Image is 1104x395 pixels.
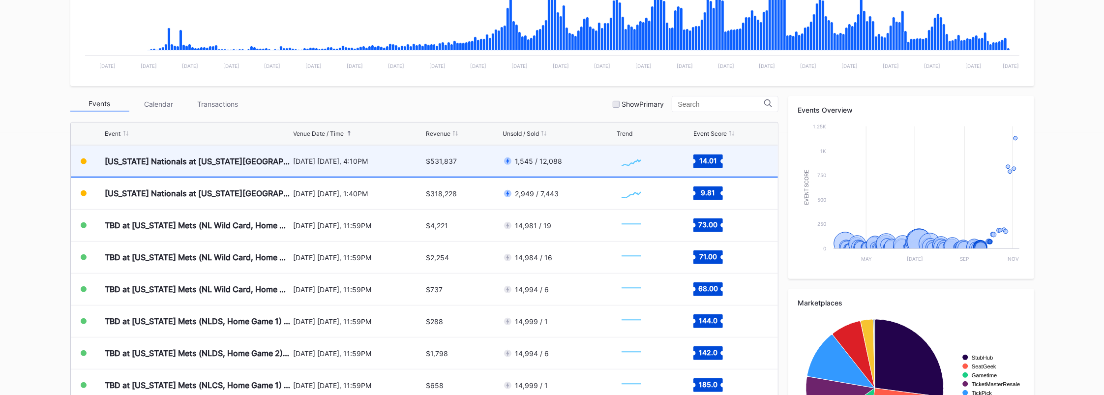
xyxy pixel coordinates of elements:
text: [DATE] [388,63,404,69]
text: Gametime [972,372,997,378]
text: 14.01 [699,156,717,164]
text: 142.0 [699,348,717,357]
div: [DATE] [DATE], 11:59PM [294,317,424,326]
text: TicketMasterResale [972,381,1020,387]
div: $2,254 [426,253,449,262]
text: 1k [820,148,826,154]
div: [DATE] [DATE], 11:59PM [294,349,424,358]
text: StubHub [972,355,993,361]
svg: Chart title [617,245,646,270]
div: Show Primary [622,100,664,108]
text: [DATE] [907,256,923,262]
div: $531,837 [426,157,457,165]
text: [DATE] [1003,63,1019,69]
div: [DATE] [DATE], 1:40PM [294,189,424,198]
div: $318,228 [426,189,457,198]
div: 14,984 / 16 [515,253,552,262]
text: [DATE] [965,63,982,69]
text: 500 [817,197,826,203]
div: Event [105,130,121,137]
div: Venue Date / Time [294,130,344,137]
text: Event Score [804,170,809,205]
div: TBD at [US_STATE] Mets (NLCS, Home Game 1) (If Necessary) (Date TBD) [105,380,291,390]
svg: Chart title [798,122,1024,269]
svg: Chart title [617,277,646,302]
text: [DATE] [800,63,816,69]
text: May [861,256,872,262]
text: [DATE] [717,63,734,69]
svg: Chart title [617,149,646,174]
div: [DATE] [DATE], 11:59PM [294,381,424,390]
div: $737 [426,285,443,294]
text: [DATE] [264,63,280,69]
text: [DATE] [924,63,940,69]
svg: Chart title [617,309,646,334]
text: [DATE] [883,63,899,69]
div: Calendar [129,96,188,112]
div: TBD at [US_STATE] Mets (NLDS, Home Game 1) (If Necessary) (Date TBD) [105,316,291,326]
svg: Chart title [617,181,646,206]
div: $1,798 [426,349,448,358]
text: [DATE] [429,63,445,69]
text: [DATE] [347,63,363,69]
div: TBD at [US_STATE] Mets (NL Wild Card, Home Game 3) (If Necessary) [105,284,291,294]
text: Nov [1007,256,1018,262]
div: [DATE] [DATE], 11:59PM [294,285,424,294]
div: 14,994 / 6 [515,285,549,294]
div: Revenue [426,130,450,137]
text: [DATE] [553,63,569,69]
input: Search [678,100,764,108]
text: 71.00 [699,252,717,261]
div: 1,545 / 12,088 [515,157,562,165]
div: $658 [426,381,444,390]
div: [DATE] [DATE], 11:59PM [294,253,424,262]
div: Events [70,96,129,112]
text: Sep [960,256,969,262]
text: [DATE] [140,63,156,69]
text: 750 [817,172,826,178]
text: [DATE] [841,63,858,69]
text: 68.00 [698,284,718,293]
text: [DATE] [181,63,198,69]
div: Transactions [188,96,247,112]
div: [US_STATE] Nationals at [US_STATE][GEOGRAPHIC_DATA] (Long Sleeve T-Shirt Giveaway) [105,156,291,166]
div: [DATE] [DATE], 4:10PM [294,157,424,165]
text: [DATE] [99,63,116,69]
text: [DATE] [223,63,239,69]
text: [DATE] [594,63,610,69]
text: 250 [817,221,826,227]
div: 14,981 / 19 [515,221,551,230]
text: SeatGeek [972,364,996,369]
div: Trend [617,130,632,137]
svg: Chart title [617,213,646,238]
div: 2,949 / 7,443 [515,189,559,198]
div: TBD at [US_STATE] Mets (NLDS, Home Game 2) (If Necessary) (Date TBD) [105,348,291,358]
div: Unsold / Sold [503,130,539,137]
svg: Chart title [617,341,646,365]
text: 144.0 [699,316,717,325]
div: 14,999 / 1 [515,381,548,390]
div: Event Score [693,130,727,137]
div: [US_STATE] Nationals at [US_STATE][GEOGRAPHIC_DATA] [105,188,291,198]
div: $4,221 [426,221,448,230]
div: $288 [426,317,443,326]
text: 1.25k [813,123,826,129]
text: [DATE] [470,63,486,69]
div: TBD at [US_STATE] Mets (NL Wild Card, Home Game 1) (If Necessary) [105,220,291,230]
div: 14,994 / 6 [515,349,549,358]
div: [DATE] [DATE], 11:59PM [294,221,424,230]
div: Events Overview [798,106,1024,114]
text: 0 [823,245,826,251]
div: Marketplaces [798,299,1024,307]
text: [DATE] [759,63,775,69]
text: 9.81 [701,188,716,197]
div: 14,999 / 1 [515,317,548,326]
div: TBD at [US_STATE] Mets (NL Wild Card, Home Game 2) (If Necessary) [105,252,291,262]
text: [DATE] [511,63,528,69]
text: [DATE] [635,63,652,69]
text: 73.00 [699,220,718,229]
text: [DATE] [676,63,692,69]
text: 185.0 [699,380,717,389]
text: [DATE] [305,63,322,69]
